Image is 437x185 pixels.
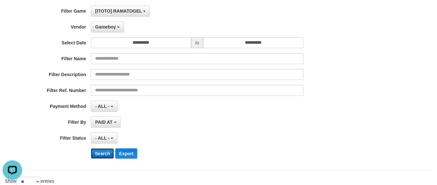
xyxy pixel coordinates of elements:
[91,21,124,32] button: Gameboy
[91,117,120,128] button: PAID AT
[95,135,109,141] span: - ALL -
[91,6,150,17] button: [ITOTO] RAMATOGEL
[95,120,112,125] span: PAID AT
[91,148,114,159] button: Search
[91,101,117,112] button: - ALL -
[95,104,109,109] span: - ALL -
[91,133,117,144] button: - ALL -
[3,3,22,22] button: Open LiveChat chat widget
[95,8,142,14] span: [ITOTO] RAMATOGEL
[115,148,137,159] button: Export
[191,37,204,48] span: to
[95,24,116,29] span: Gameboy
